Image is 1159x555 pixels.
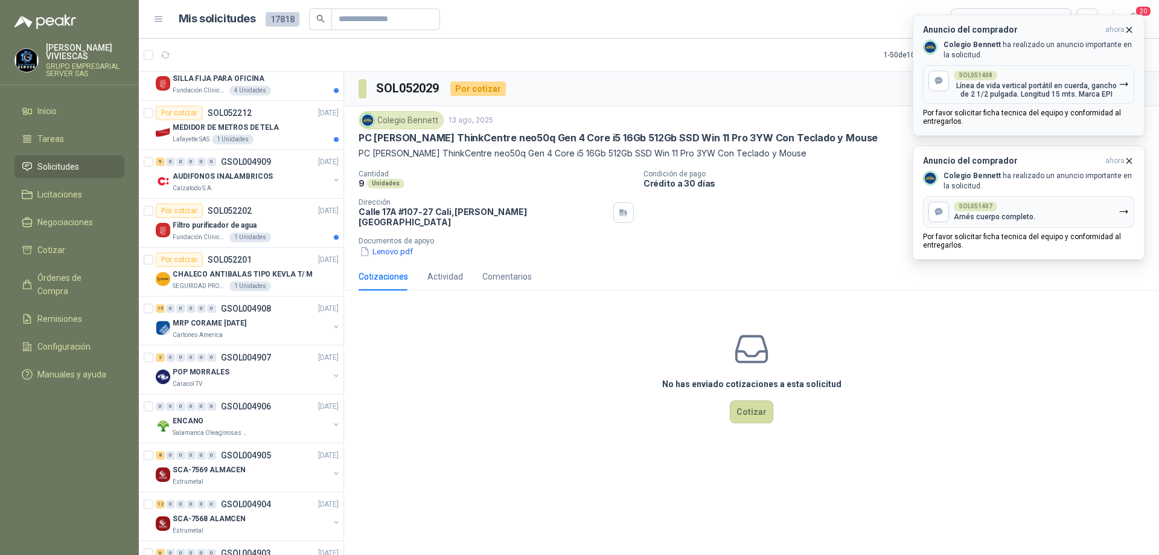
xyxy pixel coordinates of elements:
div: 0 [197,304,206,313]
span: Remisiones [37,312,82,326]
p: [DATE] [318,352,339,364]
p: Crédito a 30 días [643,178,1154,188]
div: 0 [166,402,175,411]
p: 9 [359,178,365,188]
div: 0 [187,500,196,508]
p: Caracol TV [173,379,202,389]
p: GSOL004906 [221,402,271,411]
div: 0 [176,451,185,460]
div: 0 [176,500,185,508]
a: Configuración [14,335,124,358]
div: Cotizaciones [359,270,408,283]
p: SCA-7568 ALAMCEN [173,513,246,525]
img: Company Logo [924,40,937,54]
a: Por cotizarSOL052201[DATE] Company LogoCHALECO ANTIBALAS TIPO KEVLA T/ MSEGURIDAD PROVISER LTDA1 ... [139,248,343,297]
p: Calzatodo S.A. [173,184,213,193]
p: Por favor solicitar ficha tecnica del equipo y conformidad al entregarlos. [923,109,1134,126]
div: 0 [207,500,216,508]
span: Solicitudes [37,160,79,173]
div: SOL051407 [954,202,997,211]
img: Company Logo [156,223,170,237]
div: 0 [187,158,196,166]
p: MEDIDOR DE METROS DE TELA [173,122,279,133]
p: Estrumetal [173,526,203,536]
div: 0 [187,402,196,411]
a: Por cotizarSOL052212[DATE] Company LogoMEDIDOR DE METROS DE TELALafayette SAS1 Unidades [139,101,343,150]
p: GRUPO EMPRESARIAL SERVER SAS [46,63,124,77]
img: Company Logo [156,419,170,433]
img: Company Logo [156,125,170,140]
p: SOL052202 [208,207,252,215]
p: GSOL004907 [221,353,271,362]
div: 0 [207,353,216,362]
p: [DATE] [318,205,339,217]
a: Por cotizarSOL052213[DATE] Company LogoSILLA FIJA PARA OFICINAFundación Clínica Shaio4 Unidades [139,52,343,101]
div: 1 - 50 de 10602 [884,45,966,65]
button: Anuncio del compradorahora Company LogoColegio Bennett ha realizado un anuncio importante en la s... [913,146,1145,260]
p: CHALECO ANTIBALAS TIPO KEVLA T/ M [173,269,313,280]
p: Cantidad [359,170,634,178]
div: 0 [207,304,216,313]
p: POP MORRALES [173,367,229,378]
p: Calle 17A #107-27 Cali , [PERSON_NAME][GEOGRAPHIC_DATA] [359,207,608,227]
p: ha realizado un anuncio importante en la solicitud. [943,40,1134,60]
div: 0 [207,402,216,411]
p: [DATE] [318,254,339,266]
div: 8 [156,451,165,460]
div: 0 [197,500,206,508]
a: Licitaciones [14,183,124,206]
div: 0 [197,451,206,460]
a: Tareas [14,127,124,150]
div: Por cotizar [156,204,203,218]
p: Cartones America [173,330,223,340]
p: Fundación Clínica Shaio [173,86,227,95]
a: 12 0 0 0 0 0 GSOL004904[DATE] Company LogoSCA-7568 ALAMCENEstrumetal [156,497,341,536]
img: Company Logo [15,49,38,72]
a: 0 0 0 0 0 0 GSOL004906[DATE] Company LogoENCANOSalamanca Oleaginosas SAS [156,399,341,438]
a: Inicio [14,100,124,123]
div: Colegio Bennett [359,111,444,129]
span: search [316,14,325,23]
p: PC [PERSON_NAME] ThinkCentre neo50q Gen 4 Core i5 16Gb 512Gb SSD Win 11 Pro 3YW Con Teclado y Mouse [359,132,878,144]
div: Por cotizar [156,252,203,267]
div: 2 [156,353,165,362]
p: [DATE] [318,107,339,119]
p: SCA-7569 ALMACEN [173,464,246,476]
img: Company Logo [156,516,170,531]
span: Licitaciones [37,188,82,201]
a: Por cotizarSOL052202[DATE] Company LogoFiltro purificador de aguaFundación Clínica Shaio1 Unidades [139,199,343,248]
p: PC [PERSON_NAME] ThinkCentre neo50q Gen 4 Core i5 16Gb 512Gb SSD Win 11 Pro 3YW Con Teclado y Mouse [359,147,1145,160]
div: 9 [156,158,165,166]
div: 0 [207,158,216,166]
div: Todas [959,13,984,26]
span: Inicio [37,104,57,118]
a: Remisiones [14,307,124,330]
span: Tareas [37,132,64,146]
p: [DATE] [318,401,339,412]
button: 20 [1123,8,1145,30]
b: Colegio Bennett [943,40,1001,49]
div: 0 [166,353,175,362]
button: Lenovo.pdf [359,245,414,258]
div: 1 Unidades [229,281,271,291]
p: AUDIFONOS INALAMBRICOS [173,171,273,182]
div: 0 [197,402,206,411]
a: 15 0 0 0 0 0 GSOL004908[DATE] Company LogoMRP CORAME [DATE]Cartones America [156,301,341,340]
p: Salamanca Oleaginosas SAS [173,428,249,438]
span: Manuales y ayuda [37,368,106,381]
p: Fundación Clínica Shaio [173,233,227,242]
div: 0 [187,353,196,362]
span: ahora [1105,156,1125,166]
p: Documentos de apoyo [359,237,1154,245]
button: Anuncio del compradorahora Company LogoColegio Bennett ha realizado un anuncio importante en la s... [913,14,1145,136]
p: [DATE] [318,156,339,168]
p: Estrumetal [173,477,203,487]
img: Company Logo [156,174,170,188]
p: [PERSON_NAME] VIVIESCAS [46,43,124,60]
p: Línea de vida vertical portátil en cuerda, gancho de 2 1/2 pulgada. Longitud 15 mts. Marca EPI [954,82,1119,98]
p: SOL052201 [208,255,252,264]
a: 8 0 0 0 0 0 GSOL004905[DATE] Company LogoSCA-7569 ALMACENEstrumetal [156,448,341,487]
p: Arnés cuerpo completo. [954,213,1035,221]
b: Colegio Bennett [943,172,1001,180]
img: Company Logo [156,370,170,384]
